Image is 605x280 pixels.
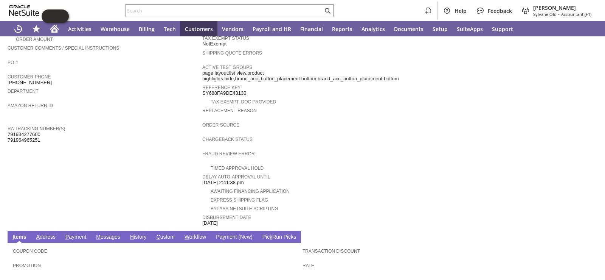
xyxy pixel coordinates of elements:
[155,234,177,241] a: Custom
[202,220,218,226] span: [DATE]
[211,166,264,171] a: Timed Approval Hold
[296,21,327,36] a: Financial
[455,7,467,14] span: Help
[488,7,512,14] span: Feedback
[94,234,122,241] a: Messages
[323,6,332,15] svg: Search
[32,24,41,33] svg: Shortcuts
[8,89,39,94] a: Department
[202,85,240,90] a: Reference Key
[558,11,560,17] span: -
[164,25,176,33] span: Tech
[183,234,208,241] a: Workflow
[389,21,428,36] a: Documents
[533,11,557,17] span: Sylvane Old
[68,25,92,33] span: Activities
[128,234,149,241] a: History
[202,65,252,70] a: Active Test Groups
[222,25,244,33] span: Vendors
[45,21,64,36] a: Home
[9,21,27,36] a: Recent Records
[9,5,39,16] svg: logo
[270,234,272,240] span: k
[211,99,276,105] a: Tax Exempt. Doc Provided
[139,25,155,33] span: Billing
[202,122,239,128] a: Order Source
[394,25,423,33] span: Documents
[55,9,69,23] span: Oracle Guided Learning Widget. To move around, please hold and drag
[584,232,593,241] a: Unrolled view on
[211,189,290,194] a: Awaiting Financing Application
[202,108,257,113] a: Replacement reason
[159,21,180,36] a: Tech
[13,263,41,268] a: Promotion
[134,21,159,36] a: Billing
[130,234,134,240] span: H
[202,137,253,142] a: Chargeback Status
[533,4,591,11] span: [PERSON_NAME]
[492,25,513,33] span: Support
[561,11,591,17] span: Accountant (F1)
[211,206,278,211] a: Bypass NetSuite Scripting
[202,180,244,186] span: [DATE] 2:41:38 pm
[202,151,255,156] a: Fraud Review Error
[12,234,14,240] span: I
[8,60,18,65] a: PO #
[185,25,213,33] span: Customers
[34,234,57,241] a: Address
[357,21,389,36] a: Analytics
[202,174,270,180] a: Delay Auto-Approval Until
[433,25,448,33] span: Setup
[428,21,452,36] a: Setup
[65,234,69,240] span: P
[248,21,296,36] a: Payroll and HR
[185,234,189,240] span: W
[27,21,45,36] div: Shortcuts
[8,126,65,131] a: RA Tracking Number(s)
[8,103,53,108] a: Amazon Return ID
[202,70,399,82] span: page layout:list view,product highlights:hide,brand_acc_button_placement:bottom,brand_acc_button_...
[452,21,487,36] a: SuiteApps
[457,25,483,33] span: SuiteApps
[487,21,518,36] a: Support
[180,21,217,36] a: Customers
[302,249,360,254] a: Transaction Discount
[361,25,385,33] span: Analytics
[96,234,101,240] span: M
[64,21,96,36] a: Activities
[202,36,249,41] a: Tax Exempt Status
[101,25,130,33] span: Warehouse
[202,41,226,47] span: NotExempt
[211,197,268,203] a: Express Shipping Flag
[202,215,251,220] a: Disbursement Date
[217,21,248,36] a: Vendors
[300,25,323,33] span: Financial
[8,131,40,143] span: 791934277600 791964965251
[253,25,291,33] span: Payroll and HR
[214,234,254,241] a: Payment (New)
[50,24,59,33] svg: Home
[8,80,52,86] span: [PHONE_NUMBER]
[13,249,47,254] a: Coupon Code
[202,50,262,56] a: Shipping Quote Errors
[64,234,88,241] a: Payment
[16,37,53,42] a: Order Amount
[36,234,40,240] span: A
[261,234,298,241] a: PickRun Picks
[42,9,69,23] iframe: Click here to launch Oracle Guided Learning Help Panel
[96,21,134,36] a: Warehouse
[222,234,225,240] span: y
[11,234,28,241] a: Items
[126,6,323,15] input: Search
[157,234,160,240] span: C
[14,24,23,33] svg: Recent Records
[8,45,119,51] a: Customer Comments / Special Instructions
[327,21,357,36] a: Reports
[8,74,51,80] a: Customer Phone
[202,90,246,96] span: SY688FA9DE43130
[302,263,314,268] a: Rate
[332,25,352,33] span: Reports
